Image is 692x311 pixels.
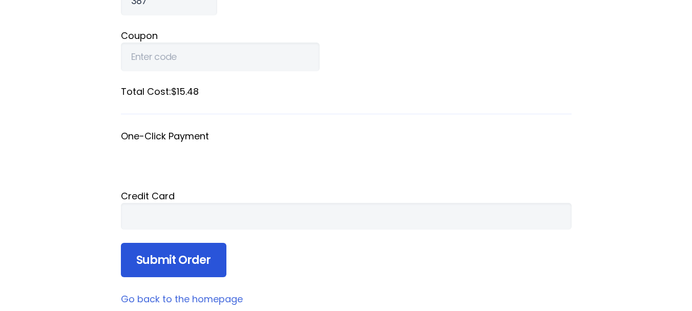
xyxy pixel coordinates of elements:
iframe: Secure payment button frame [121,143,572,176]
input: Submit Order [121,243,226,278]
iframe: Secure card payment input frame [131,211,561,222]
div: Credit Card [121,189,572,203]
label: Total Cost: $15.48 [121,85,572,98]
input: Enter code [121,43,320,71]
fieldset: One-Click Payment [121,130,572,176]
a: Go back to the homepage [121,293,243,305]
label: Coupon [121,29,572,43]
